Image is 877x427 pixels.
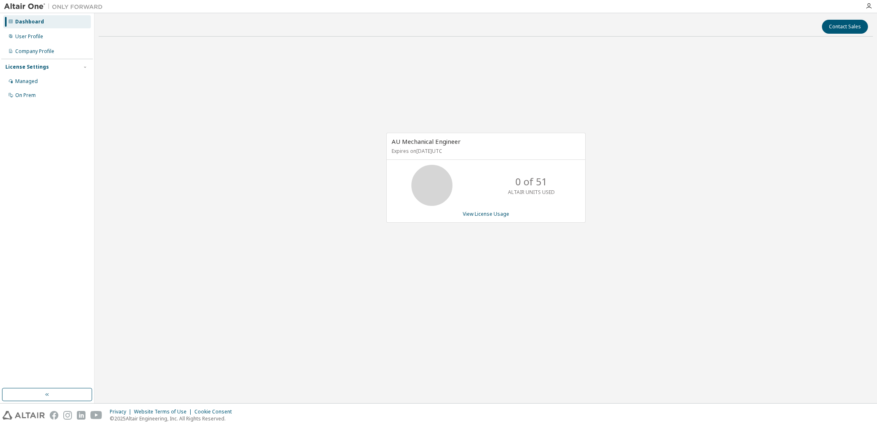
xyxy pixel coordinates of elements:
[392,148,578,155] p: Expires on [DATE] UTC
[110,415,237,422] p: © 2025 Altair Engineering, Inc. All Rights Reserved.
[15,18,44,25] div: Dashboard
[822,20,868,34] button: Contact Sales
[134,409,194,415] div: Website Terms of Use
[463,210,509,217] a: View License Usage
[194,409,237,415] div: Cookie Consent
[15,33,43,40] div: User Profile
[5,64,49,70] div: License Settings
[63,411,72,420] img: instagram.svg
[508,189,555,196] p: ALTAIR UNITS USED
[2,411,45,420] img: altair_logo.svg
[90,411,102,420] img: youtube.svg
[77,411,85,420] img: linkedin.svg
[110,409,134,415] div: Privacy
[392,137,461,145] span: AU Mechanical Engineer
[4,2,107,11] img: Altair One
[15,92,36,99] div: On Prem
[15,48,54,55] div: Company Profile
[515,175,547,189] p: 0 of 51
[15,78,38,85] div: Managed
[50,411,58,420] img: facebook.svg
